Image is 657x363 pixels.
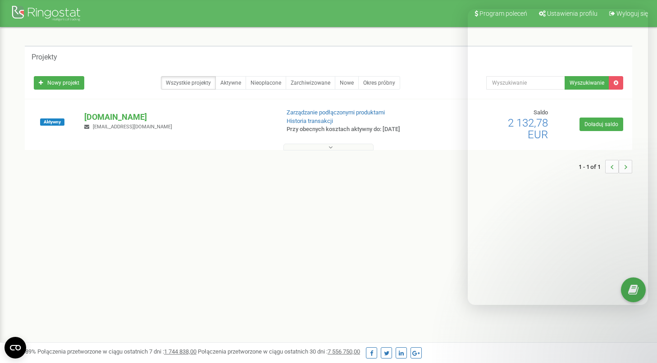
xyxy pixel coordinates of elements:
iframe: Intercom live chat [626,312,648,334]
span: Aktywny [40,118,64,126]
button: Open CMP widget [5,337,26,358]
a: Nowy projekt [34,76,84,90]
a: Zarchiwizowane [286,76,335,90]
a: Wszystkie projekty [161,76,216,90]
span: [EMAIL_ADDRESS][DOMAIN_NAME] [93,124,172,130]
a: Aktywne [215,76,246,90]
a: Historia transakcji [287,118,333,124]
p: Przy obecnych kosztach aktywny do: [DATE] [287,125,424,134]
a: Okres próbny [358,76,400,90]
u: 7 556 750,00 [328,348,360,355]
iframe: Intercom live chat [468,9,648,305]
span: Połączenia przetworzone w ciągu ostatnich 7 dni : [37,348,196,355]
a: Zarządzanie podłączonymi produktami [287,109,385,116]
p: [DOMAIN_NAME] [84,111,272,123]
a: Nowe [335,76,359,90]
u: 1 744 838,00 [164,348,196,355]
a: Nieopłacone [246,76,286,90]
span: Połączenia przetworzone w ciągu ostatnich 30 dni : [198,348,360,355]
h5: Projekty [32,53,57,61]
